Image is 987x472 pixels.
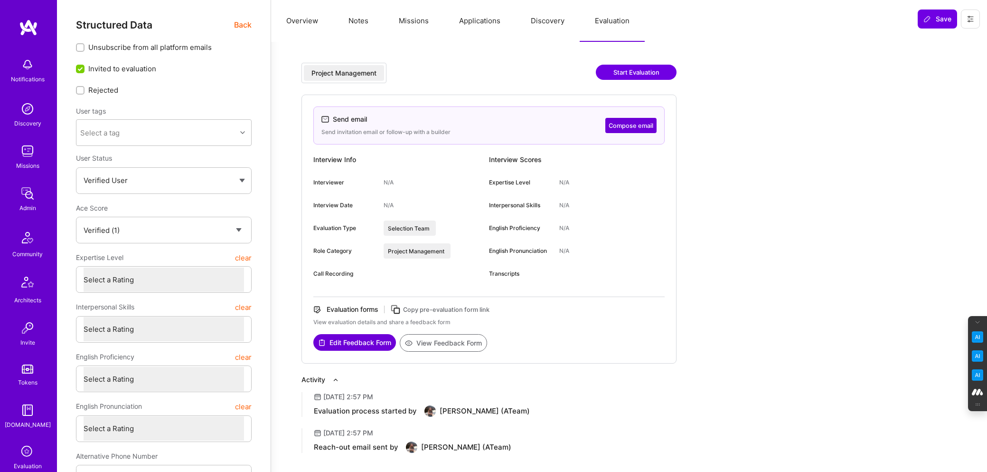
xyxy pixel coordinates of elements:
[18,184,37,203] img: admin teamwork
[323,392,373,402] div: [DATE] 2:57 PM
[5,420,51,430] div: [DOMAIN_NAME]
[489,152,665,167] div: Interview Scores
[76,348,134,366] span: English Proficiency
[234,19,252,31] span: Back
[972,350,983,362] img: Email Tone Analyzer icon
[424,405,436,417] img: User Avatar
[559,178,569,187] div: N/A
[19,443,37,461] i: icon SelectionTeam
[14,118,41,128] div: Discovery
[489,178,552,187] div: Expertise Level
[489,247,552,255] div: English Pronunciation
[18,142,37,161] img: teamwork
[18,318,37,337] img: Invite
[327,305,378,314] div: Evaluation forms
[88,85,118,95] span: Rejected
[240,130,245,135] i: icon Chevron
[18,99,37,118] img: discovery
[235,398,252,415] button: clear
[76,249,123,266] span: Expertise Level
[76,19,152,31] span: Structured Data
[16,226,39,249] img: Community
[239,179,245,183] img: caret
[76,398,142,415] span: English Pronunciation
[313,334,396,351] button: Edit Feedback Form
[314,406,417,416] div: Evaluation process started by
[406,442,417,453] img: User Avatar
[313,334,396,352] a: Edit Feedback Form
[88,42,212,52] span: Unsubscribe from all platform emails
[19,19,38,36] img: logo
[235,249,252,266] button: clear
[14,461,42,471] div: Evaluation
[313,318,665,327] div: View evaluation details and share a feedback form
[76,204,108,212] span: Ace Score
[321,128,451,136] div: Send invitation email or follow-up with a builder
[311,68,376,78] div: Project Management
[489,270,552,278] div: Transcripts
[313,152,489,167] div: Interview Info
[84,176,128,185] span: Verified User
[313,247,376,255] div: Role Category
[559,201,569,210] div: N/A
[440,406,530,416] div: [PERSON_NAME] (ATeam)
[76,299,134,316] span: Interpersonal Skills
[16,272,39,295] img: Architects
[314,443,398,452] div: Reach-out email sent by
[80,128,120,138] div: Select a tag
[313,178,376,187] div: Interviewer
[384,201,394,210] div: N/A
[313,201,376,210] div: Interview Date
[20,337,35,347] div: Invite
[76,154,112,162] span: User Status
[11,74,45,84] div: Notifications
[596,65,677,80] button: Start Evaluation
[489,224,552,232] div: English Proficiency
[235,299,252,316] button: clear
[12,249,43,259] div: Community
[923,14,951,24] span: Save
[972,331,983,343] img: Key Point Extractor icon
[301,375,325,385] div: Activity
[559,247,569,255] div: N/A
[76,106,106,116] label: User tags
[22,365,33,374] img: tokens
[16,161,39,171] div: Missions
[313,270,376,278] div: Call Recording
[403,305,489,315] div: Copy pre-evaluation form link
[14,295,41,305] div: Architects
[18,401,37,420] img: guide book
[421,443,511,452] div: [PERSON_NAME] (ATeam)
[313,224,376,232] div: Evaluation Type
[605,118,657,133] button: Compose email
[76,452,158,460] span: Alternative Phone Number
[390,304,401,315] i: icon Copy
[400,334,487,352] button: View Feedback Form
[918,10,957,29] button: Save
[559,224,569,232] div: N/A
[19,203,36,213] div: Admin
[489,201,552,210] div: Interpersonal Skills
[18,55,37,74] img: bell
[18,377,38,387] div: Tokens
[972,369,983,381] img: Jargon Buster icon
[235,348,252,366] button: clear
[333,115,367,124] div: Send email
[88,64,156,74] span: Invited to evaluation
[384,178,394,187] div: N/A
[323,428,373,438] div: [DATE] 2:57 PM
